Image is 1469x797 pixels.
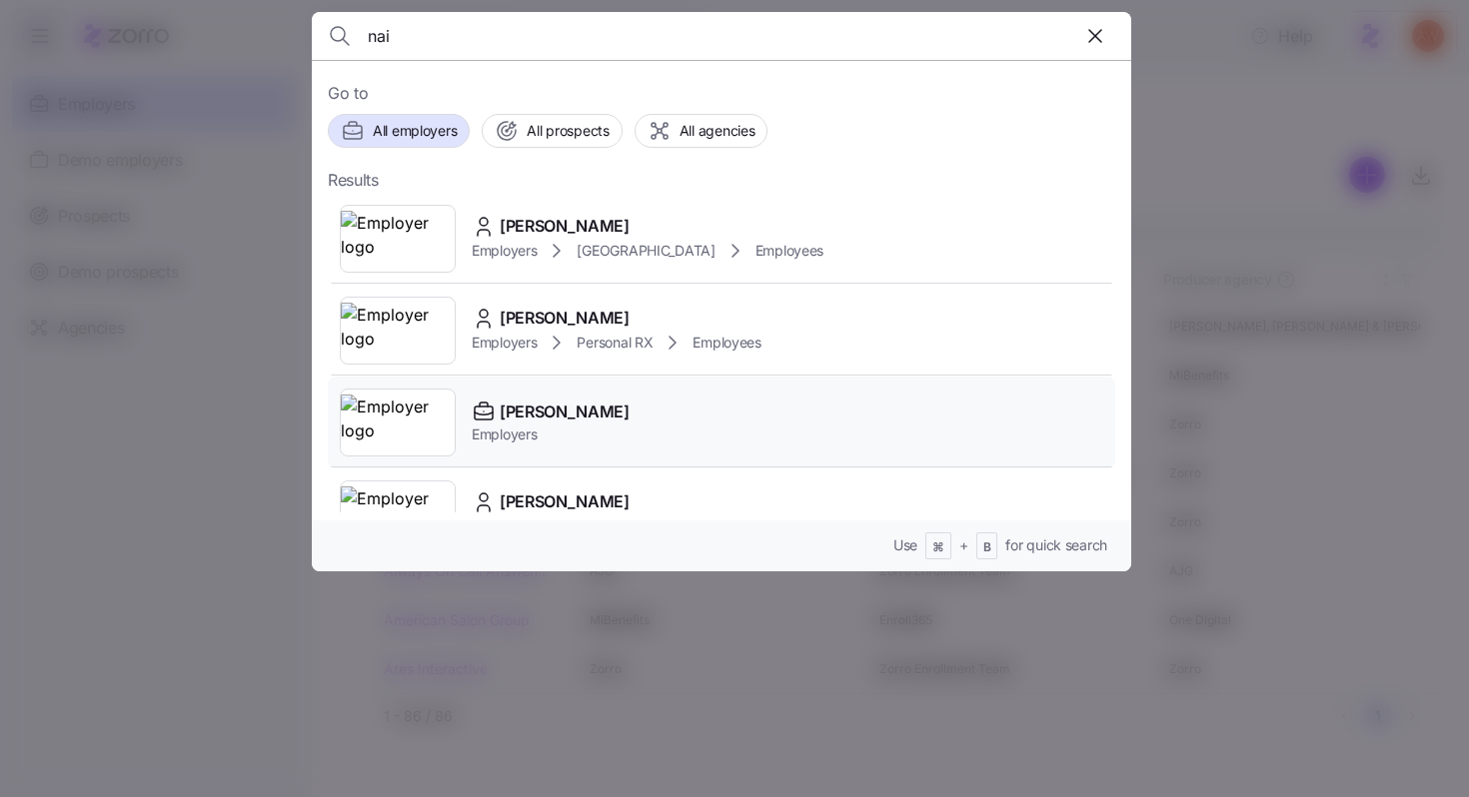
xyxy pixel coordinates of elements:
img: Employer logo [341,211,455,267]
span: Employees [693,333,760,353]
span: Go to [328,81,1115,106]
span: for quick search [1005,535,1107,555]
img: Employer logo [341,395,455,450]
span: [PERSON_NAME] [500,489,630,514]
span: [PERSON_NAME] [500,399,630,424]
img: Employer logo [341,486,455,542]
span: Employers [472,333,537,353]
button: All prospects [482,114,622,148]
span: Results [328,168,379,193]
span: All employers [373,121,457,141]
button: All agencies [635,114,768,148]
span: Employers [472,424,630,444]
span: [PERSON_NAME] [500,306,630,331]
span: Personal RX [577,333,653,353]
img: Employer logo [341,303,455,359]
span: [PERSON_NAME] [500,214,630,239]
span: + [959,535,968,555]
span: Use [893,535,917,555]
span: Employees [755,241,823,261]
span: ⌘ [932,539,944,556]
span: All prospects [527,121,609,141]
button: All employers [328,114,470,148]
span: [GEOGRAPHIC_DATA] [577,241,715,261]
span: B [983,539,991,556]
span: Employers [472,241,537,261]
span: All agencies [680,121,755,141]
